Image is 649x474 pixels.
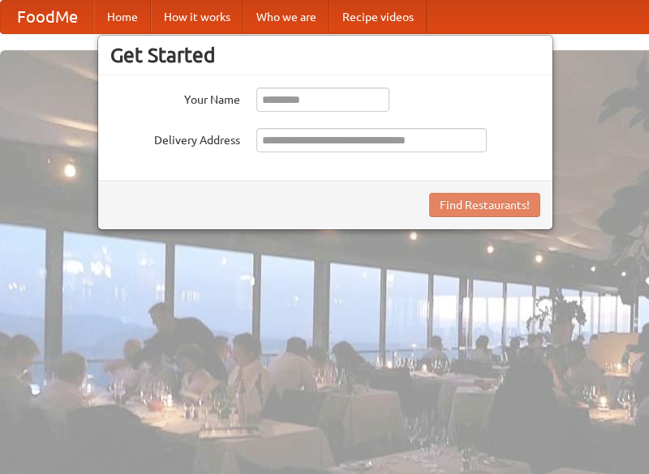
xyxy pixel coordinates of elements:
a: Recipe videos [329,1,427,33]
label: Delivery Address [110,128,240,148]
a: How it works [151,1,243,33]
label: Your Name [110,88,240,108]
a: FoodMe [1,1,94,33]
button: Find Restaurants! [429,193,540,217]
a: Home [94,1,151,33]
h3: Get Started [110,43,540,67]
a: Who we are [243,1,329,33]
